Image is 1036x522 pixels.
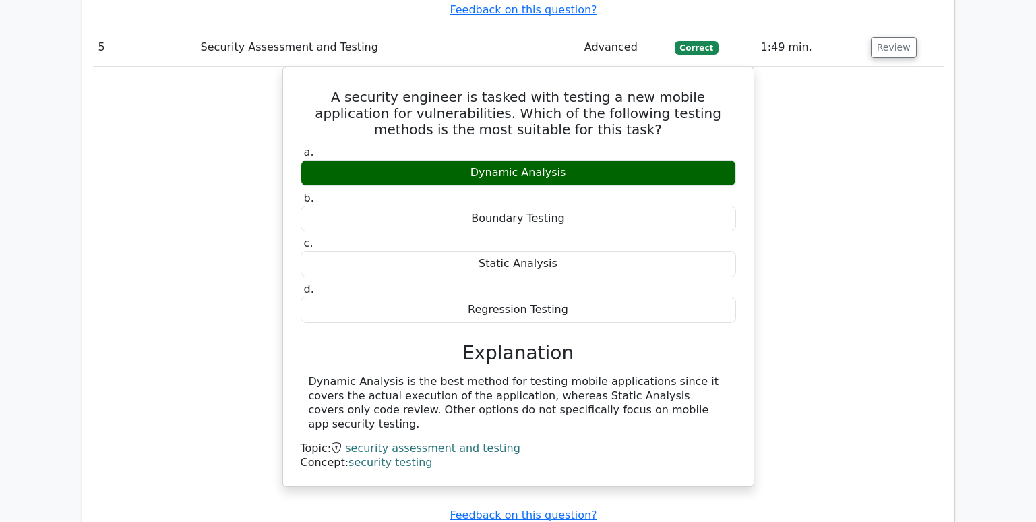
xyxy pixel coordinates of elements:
[304,283,314,295] span: d.
[450,3,597,16] a: Feedback on this question?
[675,41,719,55] span: Correct
[304,146,314,158] span: a.
[348,456,432,469] a: security testing
[301,442,736,456] div: Topic:
[301,456,736,470] div: Concept:
[304,237,313,250] span: c.
[301,206,736,232] div: Boundary Testing
[309,375,728,431] div: Dynamic Analysis is the best method for testing mobile applications since it covers the actual ex...
[756,28,865,67] td: 1:49 min.
[301,160,736,186] div: Dynamic Analysis
[309,342,728,365] h3: Explanation
[93,28,195,67] td: 5
[871,37,917,58] button: Review
[301,251,736,277] div: Static Analysis
[301,297,736,323] div: Regression Testing
[304,192,314,204] span: b.
[299,89,737,138] h5: A security engineer is tasked with testing a new mobile application for vulnerabilities. Which of...
[579,28,669,67] td: Advanced
[450,509,597,521] a: Feedback on this question?
[345,442,520,455] a: security assessment and testing
[195,28,579,67] td: Security Assessment and Testing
